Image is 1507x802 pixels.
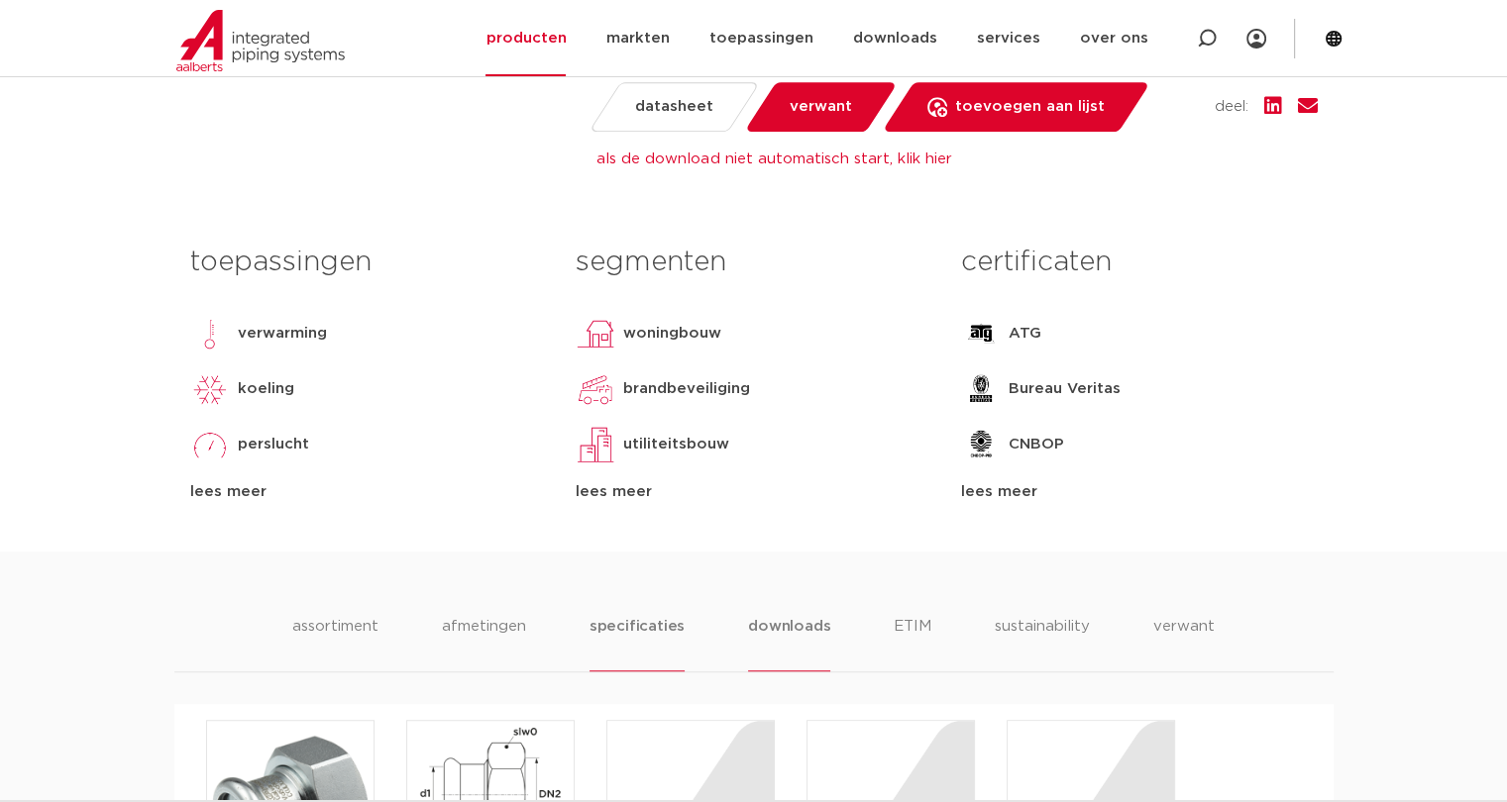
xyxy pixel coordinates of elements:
[576,243,931,282] h3: segmenten
[590,615,685,671] li: specificaties
[238,322,327,346] p: verwarming
[576,425,615,464] img: utiliteitsbouw
[961,425,1001,464] img: CNBOP
[588,82,759,132] a: datasheet
[961,369,1001,409] img: Bureau Veritas
[961,480,1317,504] div: lees meer
[1153,615,1215,671] li: verwant
[955,91,1105,123] span: toevoegen aan lijst
[1009,322,1041,346] p: ATG
[1246,17,1266,60] div: my IPS
[623,377,750,401] p: brandbeveiliging
[576,480,931,504] div: lees meer
[442,615,526,671] li: afmetingen
[1009,377,1121,401] p: Bureau Veritas
[894,615,931,671] li: ETIM
[190,369,230,409] img: koeling
[238,377,294,401] p: koeling
[743,82,897,132] a: verwant
[596,151,951,166] a: als de download niet automatisch start, klik hier
[961,314,1001,353] img: ATG
[1215,95,1248,119] span: deel:
[1009,433,1064,456] p: CNBOP
[961,243,1317,282] h3: certificaten
[635,91,713,123] span: datasheet
[576,369,615,409] img: brandbeveiliging
[238,433,309,456] p: perslucht
[790,91,852,123] span: verwant
[190,480,546,504] div: lees meer
[190,243,546,282] h3: toepassingen
[748,615,830,671] li: downloads
[292,615,378,671] li: assortiment
[190,314,230,353] img: verwarming
[623,433,729,456] p: utiliteitsbouw
[623,322,721,346] p: woningbouw
[190,425,230,464] img: perslucht
[995,615,1090,671] li: sustainability
[576,314,615,353] img: woningbouw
